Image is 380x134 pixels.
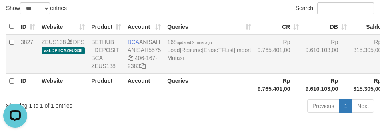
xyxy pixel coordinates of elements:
[3,3,27,27] button: Open LiveChat chat widget
[20,2,50,14] select: Showentries
[181,47,202,53] a: Resume
[254,34,302,74] td: Rp 9.765.401,00
[18,19,38,34] th: ID: activate to sort column ascending
[124,73,164,96] th: Account
[254,73,302,96] th: Rp 9.765.401,00
[167,47,251,61] a: Import Mutasi
[167,47,180,53] a: Load
[302,19,350,34] th: DB: activate to sort column ascending
[317,2,374,14] input: Search:
[352,99,374,113] a: Next
[38,73,88,96] th: Website
[88,73,124,96] th: Product
[6,2,67,14] label: Show entries
[128,55,133,61] a: Copy ANISAH5575 to clipboard
[42,47,85,54] span: aaf-DPBCAZEUS08
[6,98,152,110] div: Showing 1 to 1 of 1 entries
[302,34,350,74] td: Rp 9.610.103,00
[42,39,66,45] a: ZEUS138
[254,19,302,34] th: CR: activate to sort column ascending
[128,39,139,45] span: BCA
[302,73,350,96] th: Rp 9.610.103,00
[38,19,88,34] th: Website: activate to sort column ascending
[124,19,164,34] th: Account: activate to sort column ascending
[88,34,124,74] td: BETHUB [ DEPOSIT BCA ZEUS138 ]
[339,99,352,113] a: 1
[124,34,164,74] td: ANISAH 406-167-2383
[164,73,254,96] th: Queries
[167,39,251,61] span: | | |
[18,34,38,74] td: 3827
[128,47,161,53] a: ANISAH5575
[38,34,88,74] td: DPS
[18,73,38,96] th: ID
[204,47,234,53] a: EraseTFList
[164,19,254,34] th: Queries: activate to sort column ascending
[88,19,124,34] th: Product: activate to sort column ascending
[307,99,339,113] a: Previous
[167,39,212,45] span: 168
[296,2,374,14] label: Search:
[140,63,146,69] a: Copy 4061672383 to clipboard
[177,40,212,45] span: updated 9 mins ago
